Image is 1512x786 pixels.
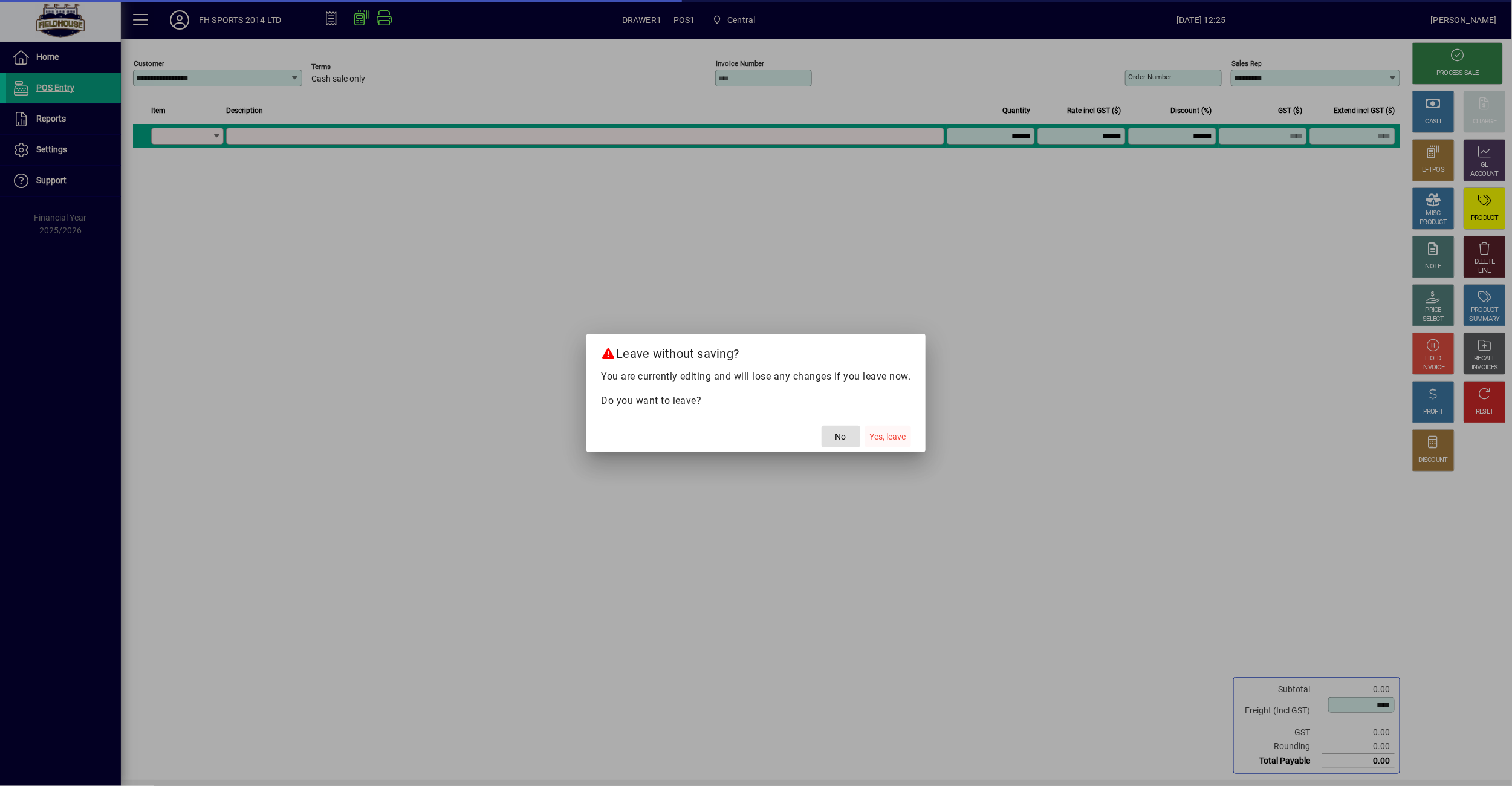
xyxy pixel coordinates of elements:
h2: Leave without saving? [586,334,926,369]
span: No [835,430,846,443]
button: No [822,426,860,447]
p: Do you want to leave? [601,394,911,408]
span: Yes, leave [870,430,906,443]
p: You are currently editing and will lose any changes if you leave now. [601,369,911,384]
button: Yes, leave [865,426,911,447]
